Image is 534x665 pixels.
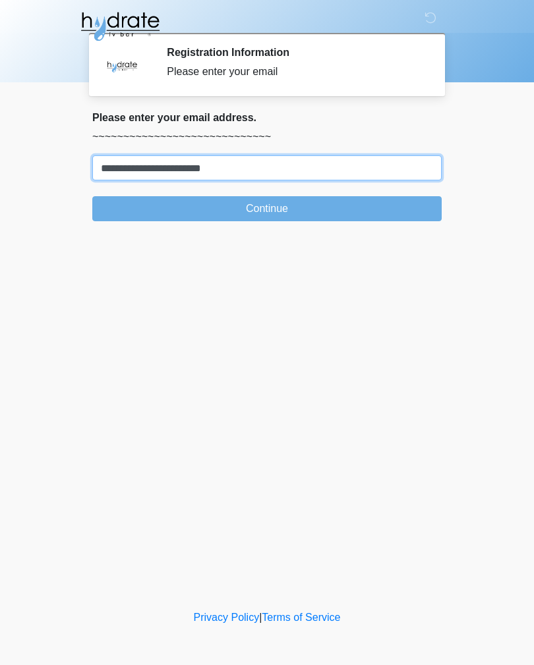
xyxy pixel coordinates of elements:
img: Hydrate IV Bar - Fort Collins Logo [79,10,161,43]
a: Privacy Policy [194,612,260,623]
h2: Please enter your email address. [92,111,442,124]
div: Please enter your email [167,64,422,80]
button: Continue [92,196,442,221]
a: | [259,612,262,623]
a: Terms of Service [262,612,340,623]
p: ~~~~~~~~~~~~~~~~~~~~~~~~~~~~~ [92,129,442,145]
img: Agent Avatar [102,46,142,86]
